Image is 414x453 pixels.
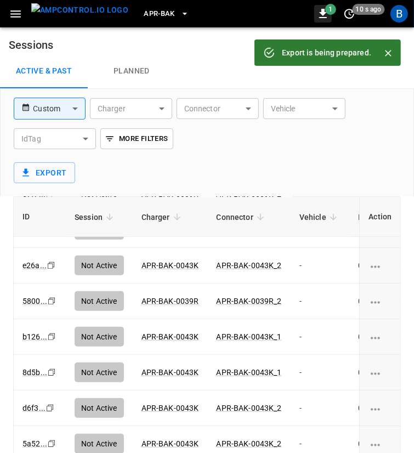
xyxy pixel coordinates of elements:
[141,211,184,224] span: Charger
[291,355,349,390] td: -
[139,3,194,25] button: APR-BAK
[14,162,75,183] button: Export
[325,4,336,15] span: 1
[22,261,47,270] a: e26a...
[33,98,85,119] div: Custom
[368,367,392,378] div: charging session options
[75,291,124,311] div: Not Active
[341,5,358,22] button: set refresh interval
[100,128,173,149] button: More Filters
[75,211,117,224] span: Session
[359,197,400,237] th: Action
[22,297,47,305] a: 5800...
[291,390,349,426] td: -
[88,54,175,89] a: Planned
[217,404,282,412] a: APR-BAK-0043K_2
[368,331,392,342] div: charging session options
[368,438,392,449] div: charging session options
[75,398,124,418] div: Not Active
[47,366,58,378] div: copy
[22,404,46,412] a: d6f3...
[141,404,199,412] a: APR-BAK-0043K
[368,260,392,271] div: charging session options
[46,259,57,271] div: copy
[141,332,199,341] a: APR-BAK-0043K
[144,8,175,20] span: APR-BAK
[217,297,282,305] a: APR-BAK-0039R_2
[22,368,47,377] a: 8d5b...
[380,45,396,61] button: Close
[353,4,385,15] span: 10 s ago
[282,43,371,63] div: Export is being prepared.
[217,332,282,341] a: APR-BAK-0043K_1
[22,439,47,448] a: 5a52...
[390,5,408,22] div: profile-icon
[141,439,199,448] a: APR-BAK-0043K
[14,197,66,237] th: ID
[299,211,341,224] span: Vehicle
[368,403,392,414] div: charging session options
[141,368,199,377] a: APR-BAK-0043K
[291,284,349,319] td: -
[368,296,392,307] div: charging session options
[141,261,199,270] a: APR-BAK-0043K
[291,319,349,355] td: -
[47,331,58,343] div: copy
[291,248,349,284] td: -
[47,438,58,450] div: copy
[22,332,47,341] a: b126...
[75,256,124,275] div: Not Active
[217,261,282,270] a: APR-BAK-0043K_2
[47,295,58,307] div: copy
[217,368,282,377] a: APR-BAK-0043K_1
[45,402,56,414] div: copy
[217,211,268,224] span: Connector
[141,297,199,305] a: APR-BAK-0039R
[75,327,124,347] div: Not Active
[75,363,124,382] div: Not Active
[358,211,393,224] span: IdTag
[31,3,128,17] img: ampcontrol.io logo
[217,439,282,448] a: APR-BAK-0043K_2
